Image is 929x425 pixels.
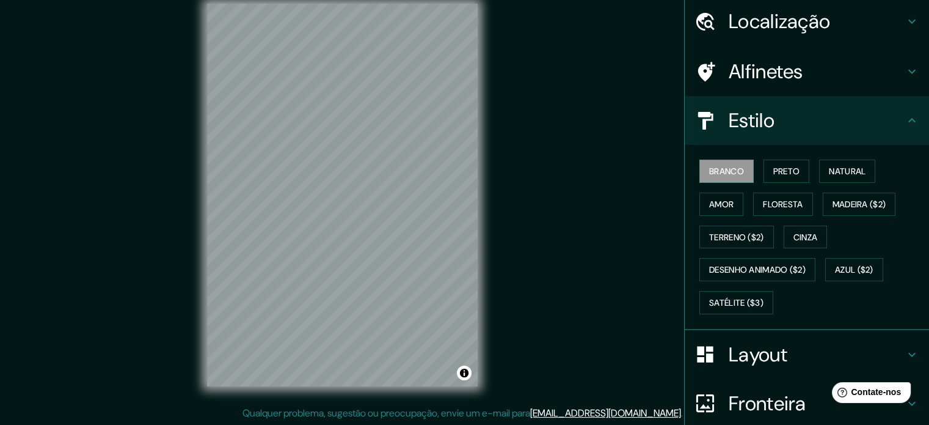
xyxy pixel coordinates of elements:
font: Cinza [793,232,818,243]
button: Natural [819,160,875,183]
div: Estilo [685,96,929,145]
button: Floresta [753,193,812,216]
font: Alfinetes [729,59,803,84]
button: Satélite ($3) [699,291,773,314]
button: Preto [763,160,810,183]
div: Layout [685,330,929,379]
button: Desenho animado ($2) [699,258,815,281]
button: Alternar atribuição [457,366,472,380]
div: Alfinetes [685,47,929,96]
font: Natural [829,166,865,177]
font: Madeira ($2) [832,199,886,210]
button: Madeira ($2) [823,193,896,216]
button: Cinza [784,226,828,249]
font: Amor [709,199,734,210]
font: . [681,407,683,419]
font: . [683,406,685,419]
button: Amor [699,193,743,216]
iframe: Iniciador de widget de ajuda [820,377,916,412]
font: Layout [729,342,787,368]
font: Floresta [763,199,803,210]
font: Estilo [729,108,774,133]
a: [EMAIL_ADDRESS][DOMAIN_NAME] [530,407,681,419]
button: Azul ($2) [825,258,883,281]
canvas: Mapa [207,4,478,386]
font: Localização [729,9,830,34]
font: Desenho animado ($2) [709,265,806,276]
font: Terreno ($2) [709,232,764,243]
font: Preto [773,166,800,177]
button: Terreno ($2) [699,226,774,249]
font: Satélite ($3) [709,297,763,308]
font: Fronteira [729,391,806,416]
font: Branco [709,166,744,177]
font: Qualquer problema, sugestão ou preocupação, envie um e-mail para [242,407,530,419]
button: Branco [699,160,754,183]
font: Azul ($2) [835,265,873,276]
